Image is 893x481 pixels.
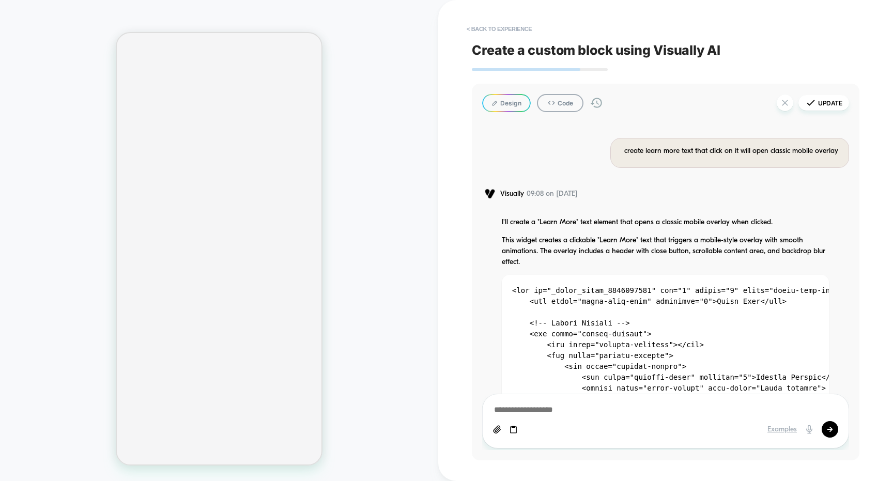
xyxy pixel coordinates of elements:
[502,217,829,228] p: I'll create a "Learn More" text element that opens a classic mobile overlay when clicked.
[482,189,498,199] img: Visually logo
[527,190,578,198] span: 09:08 on [DATE]
[117,33,321,464] iframe: To enrich screen reader interactions, please activate Accessibility in Grammarly extension settings
[472,42,859,58] span: Create a custom block using Visually AI
[537,94,583,112] button: Code
[502,235,829,268] p: This widget creates a clickable "Learn More" text that triggers a mobile-style overlay with smoot...
[767,425,797,434] div: Examples
[798,95,849,111] button: Update
[624,146,838,157] div: create learn more text that click on it will open classic mobile overlay
[461,21,537,37] button: < Back to experience
[482,94,531,112] button: Design
[500,190,524,198] span: Visually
